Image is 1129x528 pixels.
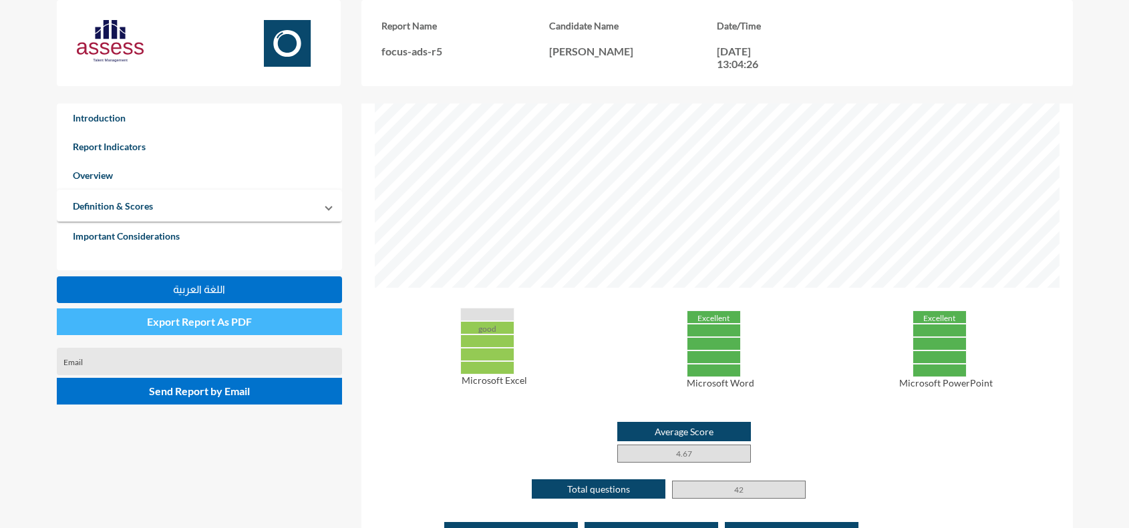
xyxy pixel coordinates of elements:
p: Microsoft Word [614,377,826,388]
button: Export Report As PDF [57,308,343,335]
p: Microsoft PowerPoint [840,377,1052,388]
div: Excellent [687,310,741,324]
span: Export Report As PDF [147,315,252,328]
span: اللغة العربية [173,284,225,295]
a: Important Considerations [57,222,343,250]
p: [DATE] 13:04:26 [717,45,777,70]
div: Excellent [913,310,967,324]
a: Report Indicators [57,132,343,161]
a: Introduction [57,103,343,132]
a: Definition & Scores [57,192,169,220]
div: good [460,321,514,334]
a: Overview [57,161,343,190]
h3: Report Name [381,20,549,31]
button: اللغة العربية [57,276,343,303]
p: Total questions [532,479,665,499]
p: Microsoft Excel [388,374,601,386]
h3: Date/Time [717,20,884,31]
img: Focus.svg [254,20,321,67]
p: Average Score [617,422,751,441]
p: [PERSON_NAME] [549,45,717,57]
img: AssessLogoo.svg [77,20,144,62]
p: 42 [672,481,806,499]
h3: Candidate Name [549,20,717,31]
span: Send Report by Email [149,384,250,397]
button: Send Report by Email [57,378,343,405]
p: 4.67 [617,445,751,463]
p: focus-ads-r5 [381,45,549,57]
mat-expansion-panel-header: Definition & Scores [57,190,343,222]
